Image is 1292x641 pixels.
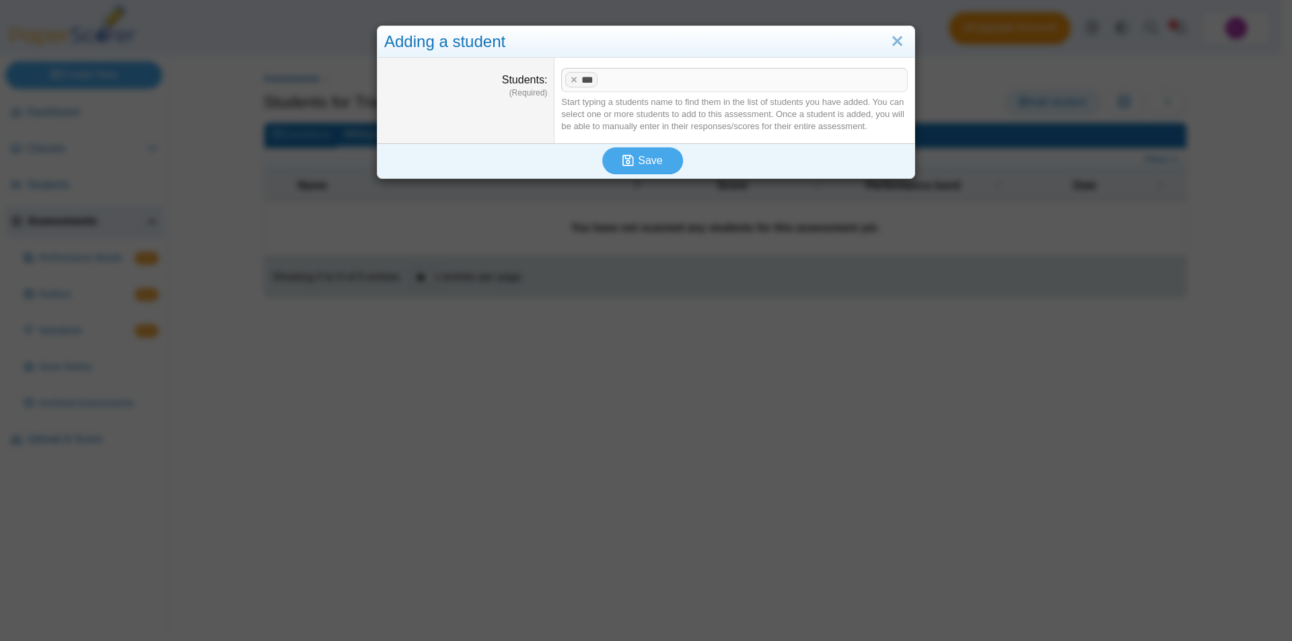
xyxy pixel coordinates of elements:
div: Adding a student [378,26,914,58]
div: Start typing a students name to find them in the list of students you have added. You can select ... [561,96,908,133]
button: Save [602,147,683,174]
span: Save [638,155,662,166]
x: remove tag [568,75,579,84]
tags: ​ [561,68,908,92]
label: Students [502,74,548,85]
dfn: (Required) [384,87,547,99]
a: Close [887,30,908,53]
